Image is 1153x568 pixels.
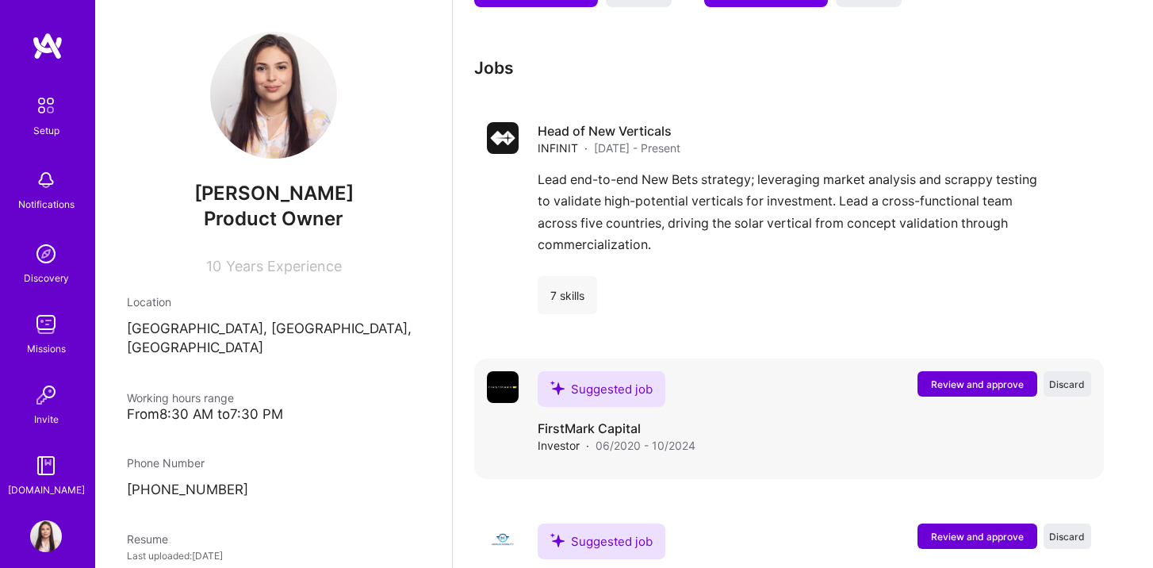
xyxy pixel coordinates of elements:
[127,406,420,423] div: From 8:30 AM to 7:30 PM
[594,140,680,156] span: [DATE] - Present
[1044,371,1091,397] button: Discard
[210,32,337,159] img: User Avatar
[917,524,1037,549] button: Review and approve
[538,140,578,156] span: INFINIT
[26,520,66,552] a: User Avatar
[487,122,519,154] img: Company logo
[30,379,62,411] img: Invite
[127,547,420,564] div: Last uploaded: [DATE]
[474,58,1104,78] h3: Jobs
[931,378,1024,391] span: Review and approve
[34,411,59,428] div: Invite
[29,89,63,122] img: setup
[30,450,62,482] img: guide book
[127,481,420,500] p: [PHONE_NUMBER]
[127,320,420,358] p: [GEOGRAPHIC_DATA], [GEOGRAPHIC_DATA], [GEOGRAPHIC_DATA]
[538,371,665,407] div: Suggested job
[586,437,589,454] span: ·
[32,32,63,60] img: logo
[917,371,1037,397] button: Review and approve
[931,530,1024,543] span: Review and approve
[538,437,580,454] span: Investor
[30,520,62,552] img: User Avatar
[487,524,519,555] img: Company logo
[33,122,59,139] div: Setup
[204,207,343,230] span: Product Owner
[127,294,420,310] div: Location
[30,309,62,340] img: teamwork
[206,258,221,274] span: 10
[538,524,665,559] div: Suggested job
[127,456,205,470] span: Phone Number
[1044,524,1091,549] button: Discard
[550,533,565,547] i: icon SuggestedTeams
[24,270,69,286] div: Discovery
[487,371,519,403] img: Company logo
[127,532,168,546] span: Resume
[30,238,62,270] img: discovery
[550,381,565,395] i: icon SuggestedTeams
[538,122,680,140] h4: Head of New Verticals
[596,437,695,454] span: 06/2020 - 10/2024
[1049,378,1085,391] span: Discard
[226,258,342,274] span: Years Experience
[127,182,420,205] span: [PERSON_NAME]
[127,391,234,405] span: Working hours range
[18,196,75,213] div: Notifications
[27,340,66,357] div: Missions
[584,140,588,156] span: ·
[30,164,62,196] img: bell
[1049,530,1085,543] span: Discard
[8,482,85,498] div: [DOMAIN_NAME]
[538,420,695,437] h4: FirstMark Capital
[538,276,597,314] div: 7 skills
